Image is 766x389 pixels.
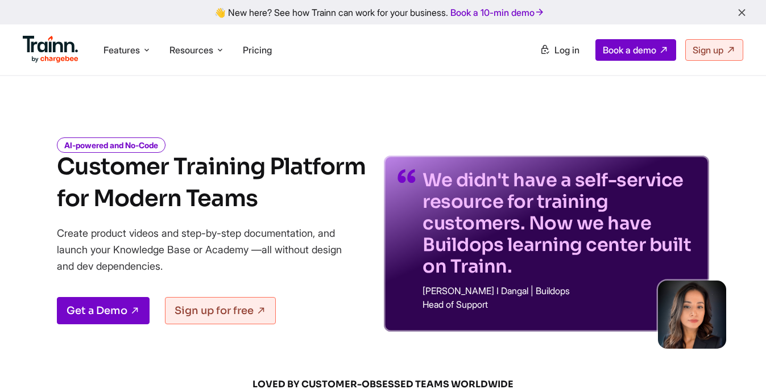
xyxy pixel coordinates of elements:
[165,297,276,324] a: Sign up for free
[57,137,165,153] i: AI-powered and No-Code
[693,44,723,56] span: Sign up
[57,151,366,215] h1: Customer Training Platform for Modern Teams
[658,281,726,349] img: sabina-buildops.d2e8138.png
[398,169,416,183] img: quotes-purple.41a7099.svg
[423,286,695,295] p: [PERSON_NAME] I Dangal | Buildops
[423,300,695,309] p: Head of Support
[448,5,547,20] a: Book a 10-min demo
[103,44,140,56] span: Features
[554,44,579,56] span: Log in
[7,7,759,18] div: 👋 New here? See how Trainn can work for your business.
[685,39,743,61] a: Sign up
[57,297,150,324] a: Get a Demo
[595,39,676,61] a: Book a demo
[533,40,586,60] a: Log in
[243,44,272,56] a: Pricing
[169,44,213,56] span: Resources
[423,169,695,277] p: We didn't have a self-service resource for training customers. Now we have Buildops learning cent...
[23,36,78,63] img: Trainn Logo
[603,44,656,56] span: Book a demo
[57,225,358,274] p: Create product videos and step-by-step documentation, and launch your Knowledge Base or Academy —...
